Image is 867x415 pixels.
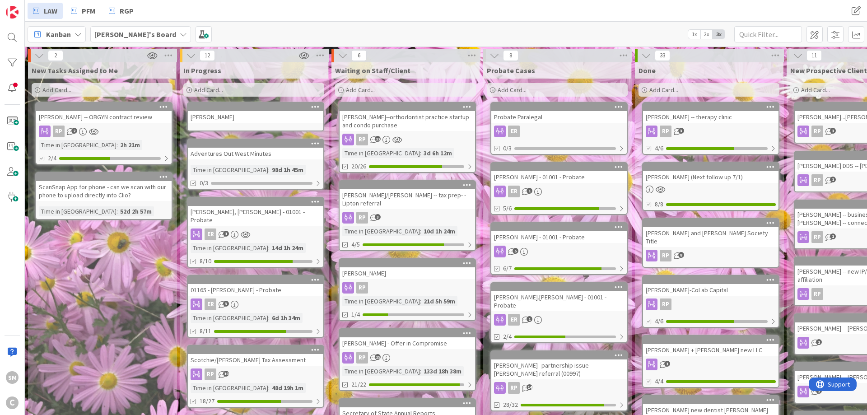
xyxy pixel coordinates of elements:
span: 10 [223,371,229,377]
div: Time in [GEOGRAPHIC_DATA] [342,148,420,158]
div: RP [188,368,323,380]
span: 20/26 [351,162,366,171]
a: [PERSON_NAME]--partnership issue--[PERSON_NAME] referral (00997)RP28/32 [490,350,628,411]
div: 01165 - [PERSON_NAME] - Probate [188,276,323,296]
div: Time in [GEOGRAPHIC_DATA] [39,206,117,216]
div: 3d 6h 12m [421,148,454,158]
div: RP [491,382,627,394]
span: 2 [816,339,822,345]
a: [PERSON_NAME] - Offer in CompromiseRPTime in [GEOGRAPHIC_DATA]:133d 18h 38m21/22 [339,328,476,391]
span: 4/4 [655,377,663,386]
div: [PERSON_NAME] -- therapy clinic [643,111,778,123]
span: 18/27 [200,396,214,406]
img: Visit kanbanzone.com [6,6,19,19]
div: ER [188,228,323,240]
span: : [420,226,421,236]
a: [PERSON_NAME] [187,102,324,131]
div: RP [36,126,172,137]
span: : [268,165,270,175]
span: : [420,366,421,376]
div: ScanSnap App for phone - can we scan with our phone to upload directly into Clio? [36,173,172,201]
span: 8/8 [655,200,663,209]
div: [PERSON_NAME]-CoLab Capital [643,284,778,296]
span: 12 [375,136,381,142]
span: Kanban [46,29,71,40]
span: Add Card... [346,86,375,94]
a: Scotchie/[PERSON_NAME] Tax AssessmentRPTime in [GEOGRAPHIC_DATA]:48d 19h 1m18/27 [187,345,324,408]
a: [PERSON_NAME] -- therapy clinicRP4/6 [642,102,779,155]
span: 1 [527,188,532,194]
div: ER [491,314,627,326]
div: Scotchie/[PERSON_NAME] Tax Assessment [188,346,323,366]
div: 01165 - [PERSON_NAME] - Probate [188,284,323,296]
span: 1 [830,177,836,182]
a: [PERSON_NAME]RPTime in [GEOGRAPHIC_DATA]:21d 5h 59m1/4 [339,258,476,321]
span: : [117,206,118,216]
div: RP [340,352,475,364]
div: [PERSON_NAME]--partnership issue--[PERSON_NAME] referral (00997) [491,359,627,379]
div: RP [643,126,778,137]
div: [PERSON_NAME] + [PERSON_NAME] new LLC [643,336,778,356]
b: [PERSON_NAME]'s Board [94,30,176,39]
div: ER [491,186,627,197]
a: Adventures Out West MinutesTime in [GEOGRAPHIC_DATA]:98d 1h 45m0/3 [187,139,324,190]
div: Adventures Out West Minutes [188,148,323,159]
span: 1 [223,231,229,237]
a: LAW [28,3,63,19]
div: [PERSON_NAME] and [PERSON_NAME] Society Title [643,219,778,247]
span: 11 [806,50,822,61]
div: RP [340,212,475,224]
span: : [117,140,118,150]
div: ER [508,314,520,326]
span: Support [19,1,41,12]
div: SM [6,371,19,384]
div: Time in [GEOGRAPHIC_DATA] [342,296,420,306]
span: Done [639,66,656,75]
div: RP [811,288,823,300]
span: 0/3 [200,178,208,188]
span: : [268,383,270,393]
div: [PERSON_NAME], [PERSON_NAME] - 01001 - Probate [188,198,323,226]
span: 8/11 [200,326,211,336]
div: 52d 2h 57m [118,206,154,216]
span: 1 [830,233,836,239]
span: 3x [713,30,725,39]
div: [PERSON_NAME].[PERSON_NAME] - 01001 - Probate [491,283,627,311]
span: 15 [375,354,381,360]
div: Probate Paralegal [491,111,627,123]
div: 21d 5h 59m [421,296,457,306]
div: RP [340,134,475,145]
div: 98d 1h 45m [270,165,306,175]
div: [PERSON_NAME] - 01001 - Probate [491,171,627,183]
span: 0/3 [503,144,512,153]
span: PFM [82,5,95,16]
span: 8 [678,252,684,258]
a: [PERSON_NAME]-CoLab CapitalRP4/6 [642,275,779,328]
div: ER [205,228,216,240]
span: 12 [200,50,215,61]
div: RP [356,212,368,224]
div: 133d 18h 38m [421,366,464,376]
a: [PERSON_NAME] - 01001 - Probate6/7 [490,222,628,275]
div: RP [356,352,368,364]
div: [PERSON_NAME] -- OBGYN contract review [36,103,172,123]
div: Time in [GEOGRAPHIC_DATA] [342,226,420,236]
span: 1 [664,361,670,367]
div: RP [660,298,671,310]
span: LAW [44,5,57,16]
div: [PERSON_NAME] and [PERSON_NAME] Society Title [643,227,778,247]
a: [PERSON_NAME] and [PERSON_NAME] Society TitleRP [642,218,779,268]
div: Probate Paralegal [491,103,627,123]
div: RP [508,382,520,394]
span: New Tasks Assigned to Me [32,66,118,75]
div: [PERSON_NAME] (Next follow up 7/1) [643,171,778,183]
div: [PERSON_NAME] -- OBGYN contract review [36,111,172,123]
span: 33 [655,50,670,61]
span: 5/6 [503,204,512,213]
div: [PERSON_NAME]--orthodontist practice startup and condo purchase [340,111,475,131]
span: : [268,313,270,323]
div: RP [660,126,671,137]
span: 2 [71,128,77,134]
div: [PERSON_NAME] -- therapy clinic [643,103,778,123]
div: RP [660,250,671,261]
